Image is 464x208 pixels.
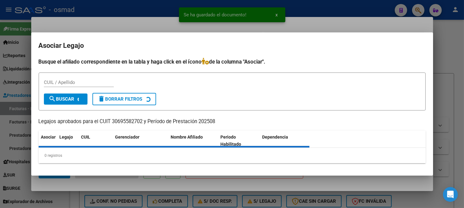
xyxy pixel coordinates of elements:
span: Buscar [49,96,74,102]
span: Asociar [41,135,56,139]
span: CUIL [81,135,91,139]
span: Periodo Habilitado [220,135,241,147]
p: Legajos aprobados para el CUIT 30695582702 y Período de Prestación 202508 [39,118,426,126]
div: 0 registros [39,148,426,163]
span: Gerenciador [115,135,140,139]
div: Open Intercom Messenger [443,187,458,202]
datatable-header-cell: Dependencia [260,131,309,151]
span: Borrar Filtros [98,96,143,102]
span: Legajo [60,135,73,139]
datatable-header-cell: Periodo Habilitado [218,131,260,151]
datatable-header-cell: CUIL [79,131,113,151]
button: Buscar [44,94,87,105]
h4: Busque el afiliado correspondiente en la tabla y haga click en el ícono de la columna "Asociar". [39,58,426,66]
span: Nombre Afiliado [171,135,203,139]
datatable-header-cell: Nombre Afiliado [168,131,218,151]
mat-icon: search [49,95,56,102]
datatable-header-cell: Legajo [57,131,79,151]
h2: Asociar Legajo [39,40,426,52]
span: Dependencia [262,135,288,139]
mat-icon: delete [98,95,105,102]
datatable-header-cell: Gerenciador [113,131,168,151]
button: Borrar Filtros [92,93,156,105]
datatable-header-cell: Asociar [39,131,57,151]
